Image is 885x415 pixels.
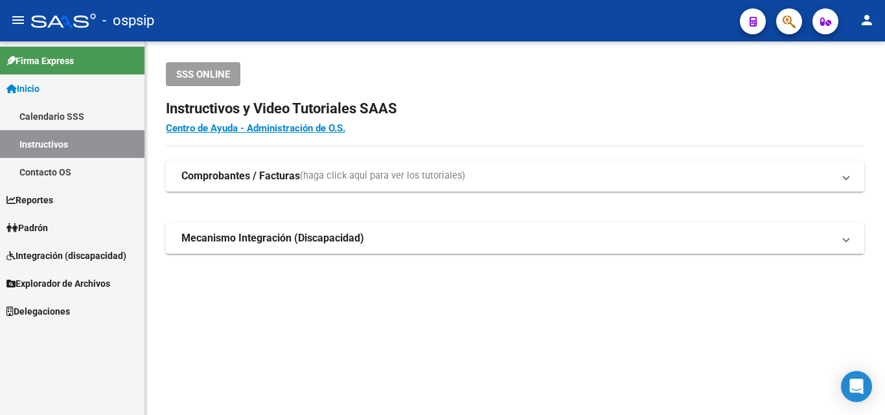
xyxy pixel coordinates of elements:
[6,54,74,68] span: Firma Express
[6,304,70,319] span: Delegaciones
[166,161,864,192] mat-expansion-panel-header: Comprobantes / Facturas(haga click aquí para ver los tutoriales)
[6,249,126,263] span: Integración (discapacidad)
[166,122,345,134] a: Centro de Ayuda - Administración de O.S.
[102,6,154,35] span: - ospsip
[181,169,300,183] strong: Comprobantes / Facturas
[176,69,230,80] span: SSS ONLINE
[859,12,875,28] mat-icon: person
[166,62,240,86] button: SSS ONLINE
[6,82,40,96] span: Inicio
[6,276,110,291] span: Explorador de Archivos
[166,96,864,121] h2: Instructivos y Video Tutoriales SAAS
[181,231,364,245] strong: Mecanismo Integración (Discapacidad)
[10,12,26,28] mat-icon: menu
[841,371,872,402] div: Open Intercom Messenger
[6,193,53,207] span: Reportes
[166,223,864,254] mat-expansion-panel-header: Mecanismo Integración (Discapacidad)
[6,221,48,235] span: Padrón
[300,169,465,183] span: (haga click aquí para ver los tutoriales)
